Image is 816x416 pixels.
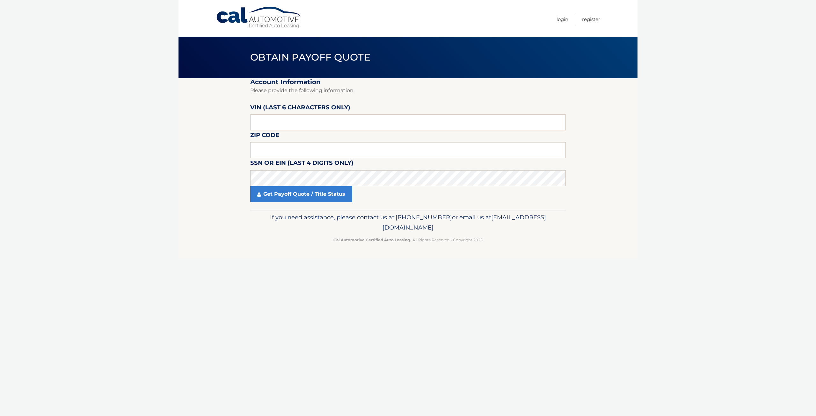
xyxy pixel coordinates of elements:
[333,237,410,242] strong: Cal Automotive Certified Auto Leasing
[250,78,566,86] h2: Account Information
[250,186,352,202] a: Get Payoff Quote / Title Status
[250,130,279,142] label: Zip Code
[250,103,350,114] label: VIN (last 6 characters only)
[582,14,600,25] a: Register
[396,214,452,221] span: [PHONE_NUMBER]
[216,6,302,29] a: Cal Automotive
[250,158,353,170] label: SSN or EIN (last 4 digits only)
[254,212,562,233] p: If you need assistance, please contact us at: or email us at
[254,237,562,243] p: - All Rights Reserved - Copyright 2025
[557,14,568,25] a: Login
[250,51,370,63] span: Obtain Payoff Quote
[250,86,566,95] p: Please provide the following information.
